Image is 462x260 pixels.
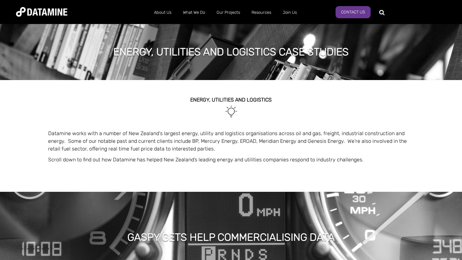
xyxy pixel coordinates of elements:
img: Datamine [16,7,67,17]
h1: Energy, utilities and Logistics case studies [113,45,349,59]
a: Join Us [277,4,303,21]
a: About Us [148,4,177,21]
p: Datamine works with a number of New Zealand's largest energy, utility and logistics organisations... [48,130,414,153]
p: Scroll down to find out how Datamine has helped New Zealand’s leading energy and utilities compan... [48,156,414,164]
a: What We Do [177,4,211,21]
a: Resources [246,4,277,21]
h2: energy, UTILITIES AND LOGISTICS [48,97,414,103]
a: Contact Us [336,6,371,18]
a: Our Projects [211,4,246,21]
h1: gaspy gets help commercialising data [127,230,335,244]
img: Utilities-1 [224,104,238,119]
